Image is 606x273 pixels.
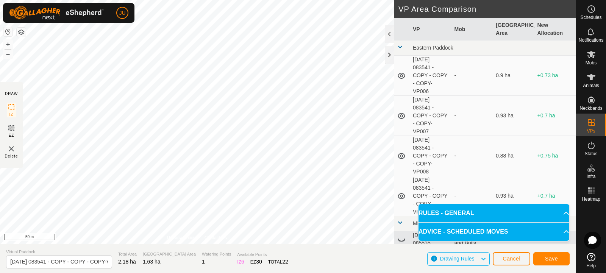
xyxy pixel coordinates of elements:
[587,129,595,133] span: VPs
[3,27,12,36] button: Reset Map
[410,231,451,248] td: [DATE] 085535
[410,136,451,176] td: [DATE] 083541 - COPY - COPY - COPY-VP008
[586,61,597,65] span: Mobs
[419,209,474,218] span: RULES - GENERAL
[493,252,530,265] button: Cancel
[205,234,227,241] a: Contact Us
[440,256,474,262] span: Drawing Rules
[419,204,569,222] p-accordion-header: RULES - GENERAL
[241,259,244,265] span: 6
[143,259,161,265] span: 1.63 ha
[143,251,196,257] span: [GEOGRAPHIC_DATA] Area
[493,96,534,136] td: 0.93 ha
[5,91,18,97] div: DRAW
[580,15,601,20] span: Schedules
[451,18,493,41] th: Mob
[413,45,453,51] span: Eastern Paddock
[5,153,18,159] span: Delete
[256,259,262,265] span: 30
[202,251,231,257] span: Watering Points
[413,220,451,226] span: Middle Paddock
[6,249,112,255] span: Virtual Paddock
[410,56,451,96] td: [DATE] 083541 - COPY - COPY - COPY-VP006
[410,18,451,41] th: VP
[534,18,576,41] th: New Allocation
[237,258,244,266] div: IZ
[119,9,125,17] span: JU
[454,72,490,80] div: -
[534,96,576,136] td: +0.7 ha
[503,256,520,262] span: Cancel
[9,6,104,20] img: Gallagher Logo
[118,251,137,257] span: Total Area
[3,50,12,59] button: –
[586,264,596,268] span: Help
[419,227,508,236] span: ADVICE - SCHEDULED MOVES
[410,96,451,136] td: [DATE] 083541 - COPY - COPY - COPY-VP007
[118,259,136,265] span: 2.18 ha
[582,197,600,201] span: Heatmap
[579,106,602,111] span: Neckbands
[398,5,576,14] h2: VP Area Comparison
[419,223,569,241] p-accordion-header: ADVICE - SCHEDULED MOVES
[454,192,490,200] div: -
[167,234,195,241] a: Privacy Policy
[533,252,570,265] button: Save
[7,144,16,153] img: VP
[454,152,490,160] div: -
[586,174,595,179] span: Infra
[583,83,599,88] span: Animals
[410,176,451,216] td: [DATE] 083541 - COPY - COPY - COPY-VP009
[493,176,534,216] td: 0.93 ha
[534,56,576,96] td: +0.73 ha
[576,250,606,271] a: Help
[202,259,205,265] span: 1
[584,151,597,156] span: Status
[9,133,14,138] span: EZ
[282,259,288,265] span: 22
[534,176,576,216] td: +0.7 ha
[493,136,534,176] td: 0.88 ha
[493,56,534,96] td: 0.9 ha
[17,28,26,37] button: Map Layers
[250,258,262,266] div: EZ
[534,136,576,176] td: +0.75 ha
[268,258,288,266] div: TOTAL
[579,38,603,42] span: Notifications
[237,251,288,258] span: Available Points
[9,112,14,117] span: IZ
[545,256,558,262] span: Save
[454,112,490,120] div: -
[3,40,12,49] button: +
[493,18,534,41] th: [GEOGRAPHIC_DATA] Area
